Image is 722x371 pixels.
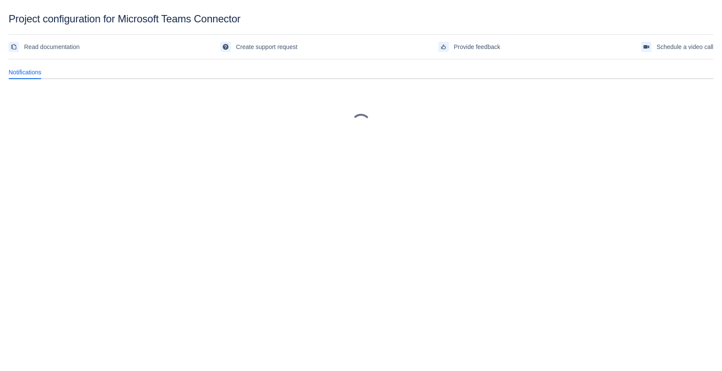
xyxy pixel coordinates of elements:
[657,40,713,54] span: Schedule a video call
[220,40,297,54] a: Create support request
[9,13,713,25] div: Project configuration for Microsoft Teams Connector
[24,40,80,54] span: Read documentation
[454,40,500,54] span: Provide feedback
[641,40,713,54] a: Schedule a video call
[222,43,229,50] span: support
[10,43,17,50] span: documentation
[9,40,80,54] a: Read documentation
[236,40,297,54] span: Create support request
[9,68,41,77] span: Notifications
[643,43,650,50] span: videoCall
[440,43,447,50] span: feedback
[438,40,500,54] a: Provide feedback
